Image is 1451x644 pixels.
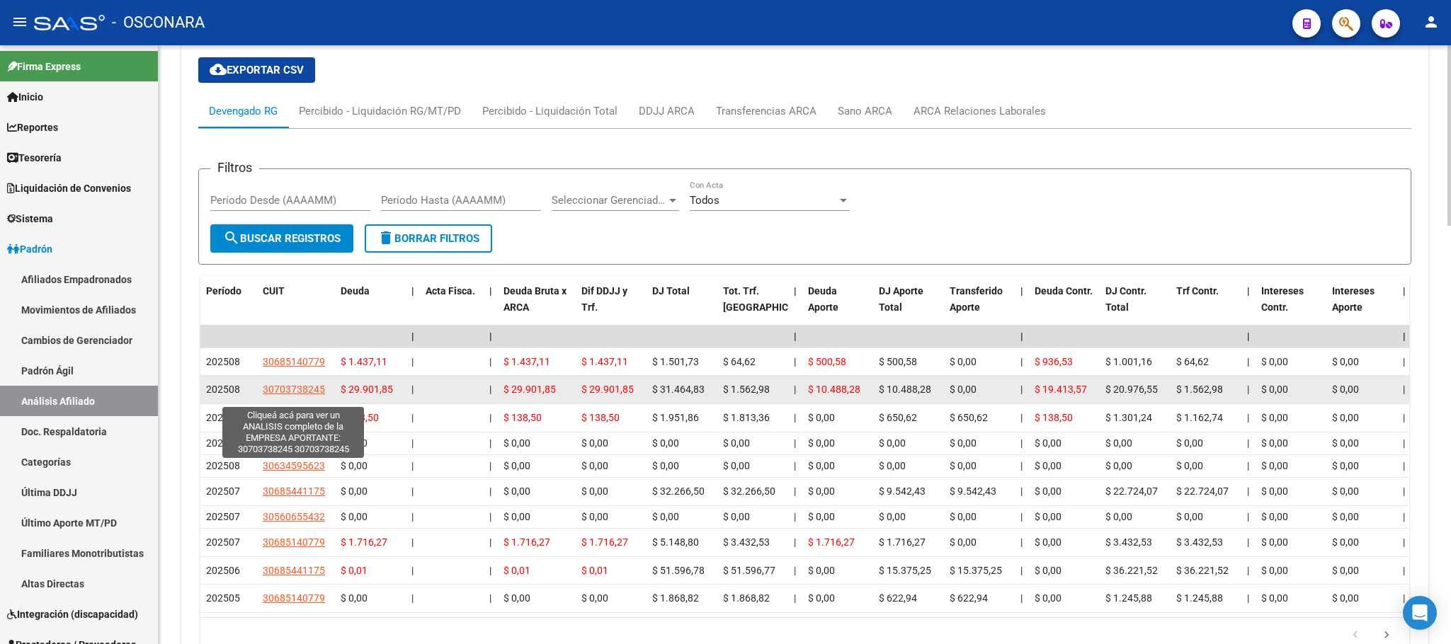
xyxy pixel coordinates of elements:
[335,276,406,338] datatable-header-cell: Deuda
[1035,412,1073,423] span: $ 138,50
[1105,285,1146,313] span: DJ Contr. Total
[1403,384,1405,395] span: |
[1342,628,1369,643] a: go to previous page
[581,384,634,395] span: $ 29.901,85
[1176,511,1203,522] span: $ 0,00
[1332,356,1359,367] span: $ 0,00
[503,565,530,576] span: $ 0,01
[1035,285,1093,297] span: Deuda Contr.
[341,412,379,423] span: $ 138,50
[1176,384,1223,395] span: $ 1.562,98
[206,565,240,576] span: 202506
[489,565,491,576] span: |
[1100,276,1171,338] datatable-header-cell: DJ Contr. Total
[206,384,240,395] span: 202508
[1403,536,1405,548] span: |
[1176,285,1219,297] span: Trf Contr.
[1035,460,1062,471] span: $ 0,00
[206,511,240,522] span: 202507
[1105,384,1158,395] span: $ 20.976,55
[11,13,28,30] mat-icon: menu
[1171,276,1241,338] datatable-header-cell: Trf Contr.
[263,437,325,449] span: 30560655432
[639,103,695,119] div: DDJJ ARCA
[879,384,931,395] span: $ 10.488,28
[808,356,846,367] span: $ 500,58
[808,511,835,522] span: $ 0,00
[263,384,325,395] span: 30703738245
[1176,356,1209,367] span: $ 64,62
[581,285,627,313] span: Dif DDJJ y Trf.
[723,356,756,367] span: $ 64,62
[503,485,530,497] span: $ 0,00
[1247,384,1249,395] span: |
[1326,276,1397,338] datatable-header-cell: Intereses Aporte
[879,511,906,522] span: $ 0,00
[341,565,368,576] span: $ 0,01
[206,437,240,449] span: 202508
[652,437,679,449] span: $ 0,00
[794,412,796,423] span: |
[1020,384,1023,395] span: |
[198,57,315,83] button: Exportar CSV
[581,485,608,497] span: $ 0,00
[581,536,628,548] span: $ 1.716,27
[879,285,923,313] span: DJ Aporte Total
[652,285,690,297] span: DJ Total
[206,412,240,423] span: 202508
[581,460,608,471] span: $ 0,00
[1035,511,1062,522] span: $ 0,00
[1247,536,1249,548] span: |
[1020,460,1023,471] span: |
[263,356,325,367] span: 30685140779
[1403,565,1405,576] span: |
[257,276,335,338] datatable-header-cell: CUIT
[950,511,977,522] span: $ 0,00
[341,437,368,449] span: $ 0,00
[1332,412,1359,423] span: $ 0,00
[341,356,387,367] span: $ 1.437,11
[1105,511,1132,522] span: $ 0,00
[1332,437,1359,449] span: $ 0,00
[411,285,414,297] span: |
[794,437,796,449] span: |
[200,276,257,338] datatable-header-cell: Período
[808,384,860,395] span: $ 10.488,28
[723,437,750,449] span: $ 0,00
[411,412,414,423] span: |
[794,460,796,471] span: |
[263,511,325,522] span: 30560655432
[808,565,835,576] span: $ 0,00
[794,384,796,395] span: |
[879,437,906,449] span: $ 0,00
[411,384,414,395] span: |
[950,565,1002,576] span: $ 15.375,25
[263,412,325,423] span: 30685441175
[1373,628,1400,643] a: go to next page
[1261,285,1304,313] span: Intereses Contr.
[1261,356,1288,367] span: $ 0,00
[581,511,608,522] span: $ 0,00
[1332,485,1359,497] span: $ 0,00
[1105,356,1152,367] span: $ 1.001,16
[1176,536,1223,548] span: $ 3.432,53
[1176,485,1229,497] span: $ 22.724,07
[7,150,62,166] span: Tesorería
[7,120,58,135] span: Reportes
[794,356,796,367] span: |
[426,285,475,297] span: Acta Fisca.
[950,592,988,604] span: $ 622,94
[647,276,717,338] datatable-header-cell: DJ Total
[1020,285,1023,297] span: |
[1020,485,1023,497] span: |
[1261,511,1288,522] span: $ 0,00
[489,330,492,342] span: |
[950,437,977,449] span: $ 0,00
[1403,511,1405,522] span: |
[873,276,944,338] datatable-header-cell: DJ Aporte Total
[788,276,802,338] datatable-header-cell: |
[950,536,977,548] span: $ 0,00
[808,412,835,423] span: $ 0,00
[263,285,285,297] span: CUIT
[794,536,796,548] span: |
